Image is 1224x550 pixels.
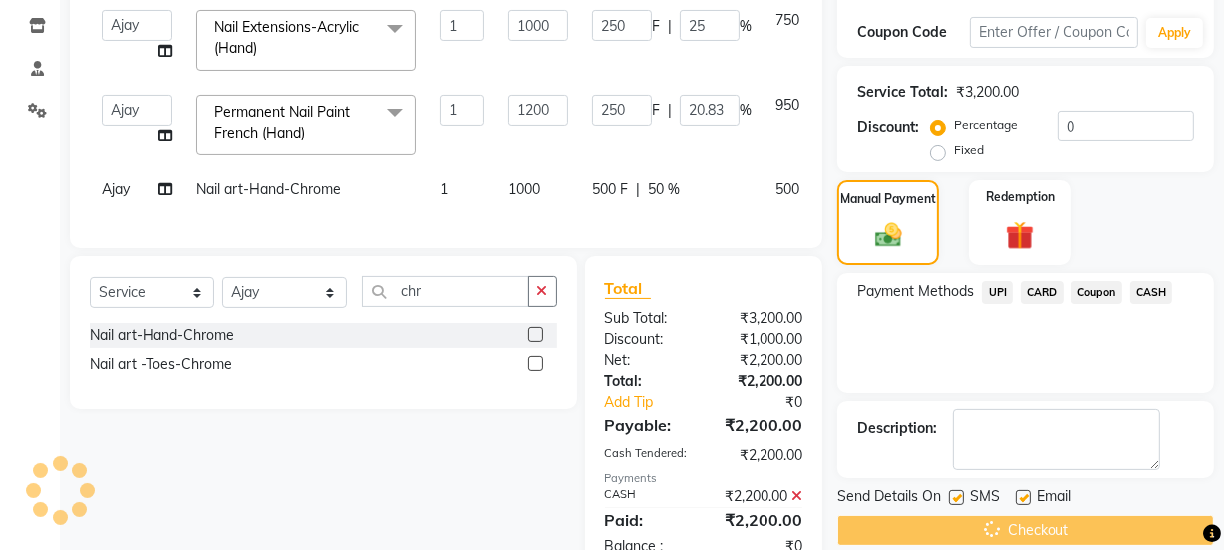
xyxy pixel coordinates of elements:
[214,103,350,141] span: Permanent Nail Paint French (Hand)
[704,329,817,350] div: ₹1,000.00
[740,16,752,37] span: %
[590,329,704,350] div: Discount:
[840,190,936,208] label: Manual Payment
[740,100,752,121] span: %
[305,124,314,141] a: x
[605,278,651,299] span: Total
[196,180,341,198] span: Nail art-Hand-Chrome
[970,486,1000,511] span: SMS
[592,179,628,200] span: 500 F
[1146,18,1203,48] button: Apply
[590,508,704,532] div: Paid:
[956,82,1019,103] div: ₹3,200.00
[704,308,817,329] div: ₹3,200.00
[668,16,672,37] span: |
[704,371,817,392] div: ₹2,200.00
[508,180,540,198] span: 1000
[857,281,974,302] span: Payment Methods
[775,96,799,114] span: 950
[362,276,529,307] input: Search or Scan
[1071,281,1122,304] span: Coupon
[590,350,704,371] div: Net:
[668,100,672,121] span: |
[257,39,266,57] a: x
[590,445,704,466] div: Cash Tendered:
[1130,281,1173,304] span: CASH
[102,180,130,198] span: Ajay
[1037,486,1071,511] span: Email
[704,508,817,532] div: ₹2,200.00
[214,18,359,57] span: Nail Extensions-Acrylic (Hand)
[590,308,704,329] div: Sub Total:
[997,218,1043,253] img: _gift.svg
[970,17,1138,48] input: Enter Offer / Coupon Code
[90,354,232,375] div: Nail art -Toes-Chrome
[986,188,1055,206] label: Redemption
[590,392,723,412] a: Add Tip
[704,413,817,437] div: ₹2,200.00
[867,220,910,251] img: _cash.svg
[636,179,640,200] span: |
[954,141,984,159] label: Fixed
[857,117,919,137] div: Discount:
[704,445,817,466] div: ₹2,200.00
[775,180,799,198] span: 500
[857,22,970,43] div: Coupon Code
[590,371,704,392] div: Total:
[704,350,817,371] div: ₹2,200.00
[837,486,941,511] span: Send Details On
[775,11,799,29] span: 750
[652,16,660,37] span: F
[723,392,817,412] div: ₹0
[440,180,448,198] span: 1
[590,486,704,507] div: CASH
[857,82,948,103] div: Service Total:
[648,179,680,200] span: 50 %
[1021,281,1064,304] span: CARD
[857,418,937,439] div: Description:
[605,470,803,487] div: Payments
[652,100,660,121] span: F
[704,486,817,507] div: ₹2,200.00
[954,116,1018,134] label: Percentage
[590,413,704,437] div: Payable:
[90,325,234,346] div: Nail art-Hand-Chrome
[982,281,1013,304] span: UPI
